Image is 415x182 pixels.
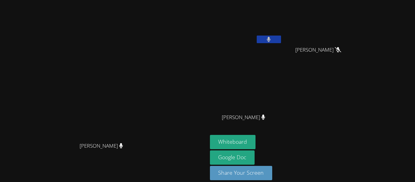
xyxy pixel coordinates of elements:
[210,166,273,180] button: Share Your Screen
[210,150,255,165] a: Google Doc
[80,142,123,150] span: [PERSON_NAME]
[295,46,341,54] span: [PERSON_NAME]
[210,135,256,149] button: Whiteboard
[222,113,265,122] span: [PERSON_NAME]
